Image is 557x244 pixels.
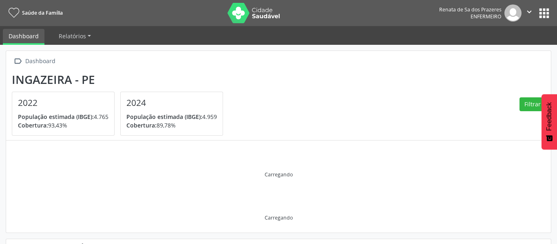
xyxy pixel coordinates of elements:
div: Carregando [265,171,293,178]
p: 89,78% [126,121,217,130]
i:  [525,7,534,16]
span: População estimada (IBGE): [126,113,202,121]
span: Feedback [546,102,553,131]
p: 4.959 [126,112,217,121]
button: Filtrar [519,97,545,111]
p: 93,43% [18,121,108,130]
h4: 2024 [126,98,217,108]
button:  [522,4,537,22]
h4: 2022 [18,98,108,108]
button: Feedback - Mostrar pesquisa [542,94,557,149]
a: Relatórios [53,29,97,43]
span: Saúde da Família [22,9,63,16]
p: 4.765 [18,112,108,121]
a: Saúde da Família [6,6,63,20]
div: Dashboard [24,55,57,67]
span: Relatórios [59,32,86,40]
button: apps [537,6,551,20]
i:  [12,55,24,67]
div: Renata de Sa dos Prazeres [439,6,502,13]
a:  Dashboard [12,55,57,67]
span: Cobertura: [126,121,157,129]
span: Cobertura: [18,121,48,129]
div: Carregando [265,214,293,221]
span: Enfermeiro [471,13,502,20]
div: Ingazeira - PE [12,73,229,86]
span: População estimada (IBGE): [18,113,94,121]
a: Dashboard [3,29,44,45]
img: img [504,4,522,22]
